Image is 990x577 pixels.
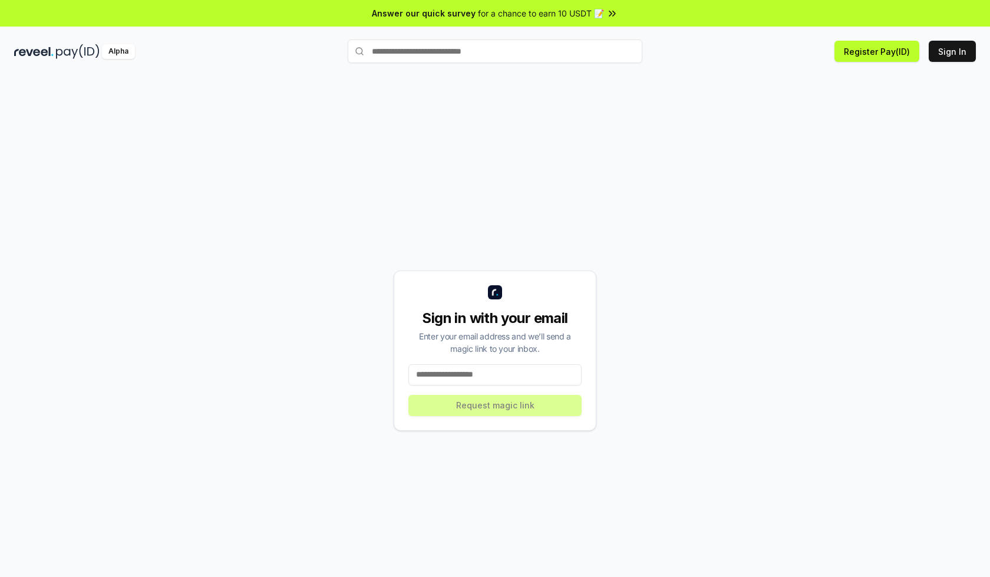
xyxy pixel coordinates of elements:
img: reveel_dark [14,44,54,59]
img: logo_small [488,285,502,299]
span: for a chance to earn 10 USDT 📝 [478,7,604,19]
div: Alpha [102,44,135,59]
span: Answer our quick survey [372,7,476,19]
button: Sign In [929,41,976,62]
button: Register Pay(ID) [834,41,919,62]
img: pay_id [56,44,100,59]
div: Sign in with your email [408,309,582,328]
div: Enter your email address and we’ll send a magic link to your inbox. [408,330,582,355]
